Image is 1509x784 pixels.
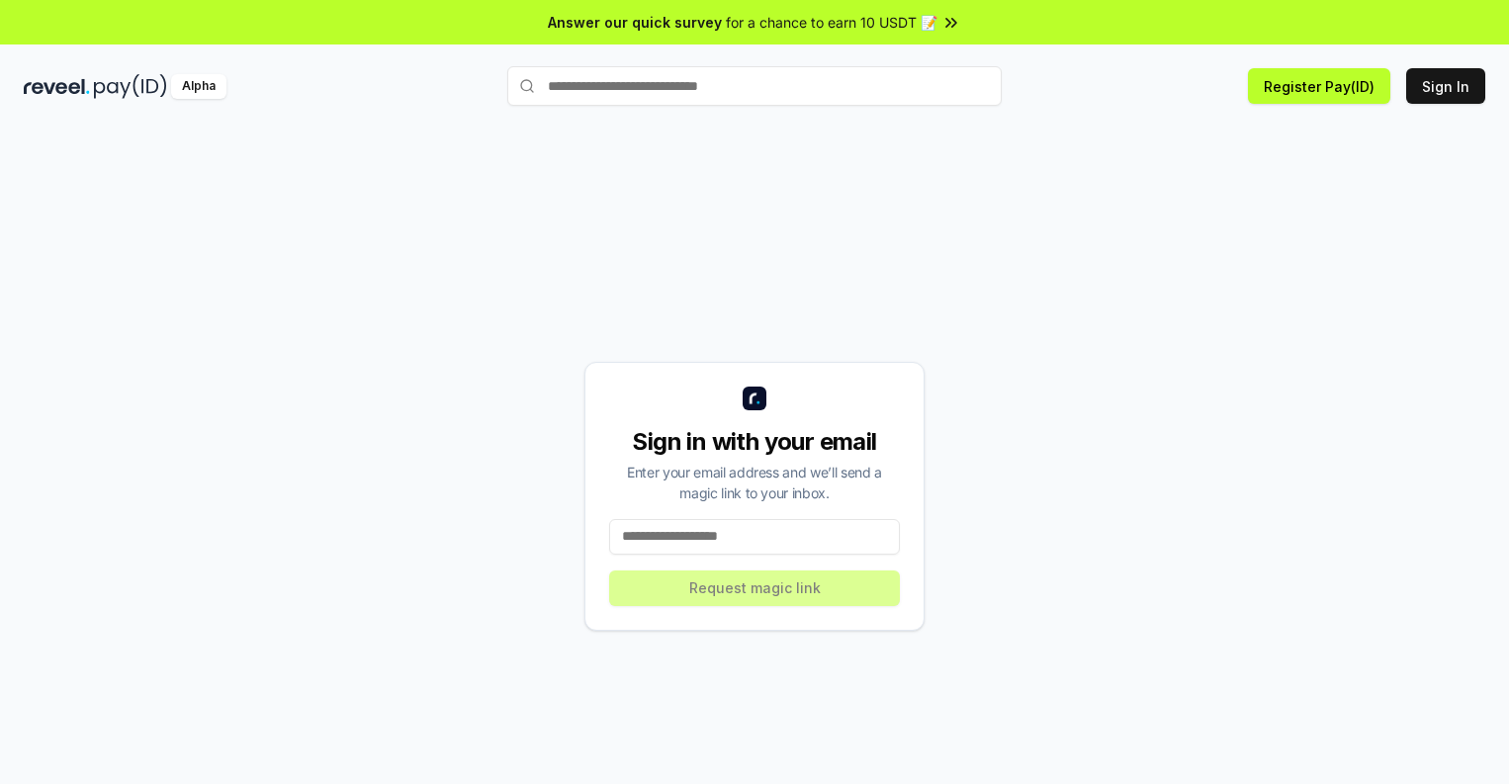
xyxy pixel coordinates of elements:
div: Enter your email address and we’ll send a magic link to your inbox. [609,462,900,503]
img: pay_id [94,74,167,99]
span: Answer our quick survey [548,12,722,33]
div: Sign in with your email [609,426,900,458]
img: logo_small [743,387,766,410]
div: Alpha [171,74,226,99]
button: Register Pay(ID) [1248,68,1390,104]
span: for a chance to earn 10 USDT 📝 [726,12,937,33]
img: reveel_dark [24,74,90,99]
button: Sign In [1406,68,1485,104]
